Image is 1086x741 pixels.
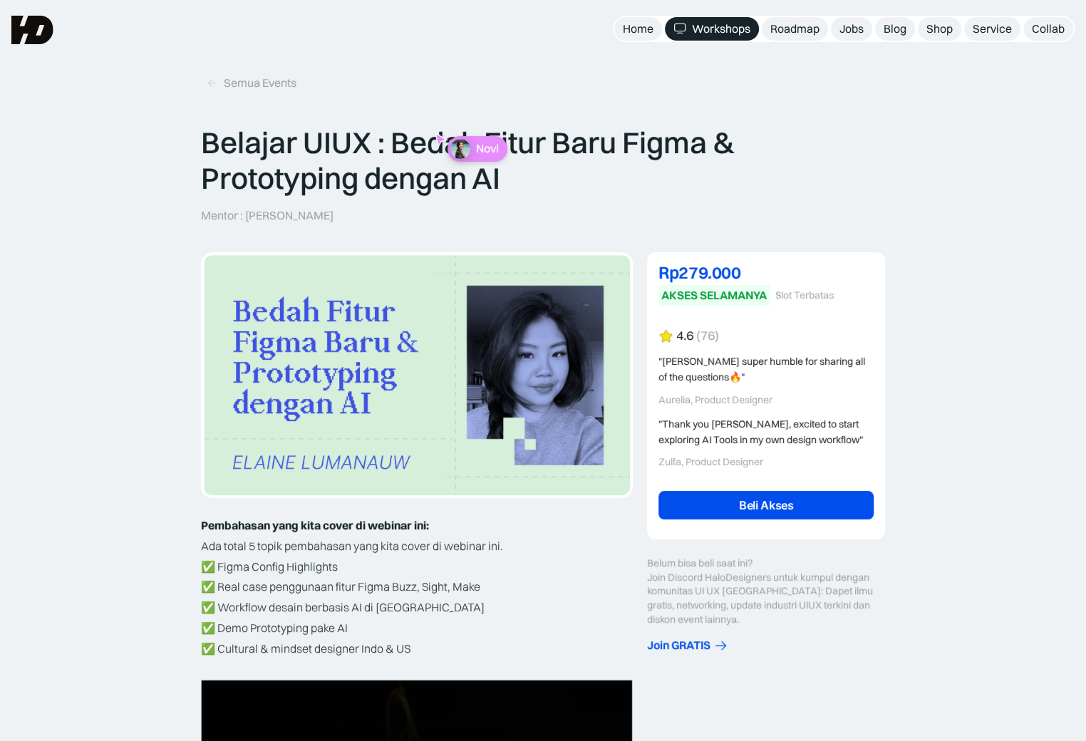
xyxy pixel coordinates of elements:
a: Blog [875,17,915,41]
a: Home [614,17,662,41]
div: Join GRATIS [647,638,710,653]
p: Belajar UIUX : Bedah Fitur Baru Figma & Prototyping dengan AI [201,125,885,197]
div: Blog [884,21,906,36]
p: ‍ [201,659,633,680]
a: Shop [918,17,961,41]
a: Jobs [831,17,872,41]
strong: Pembahasan yang kita cover di webinar ini: [201,518,429,532]
div: 4.6 [676,328,693,343]
div: Jobs [839,21,864,36]
div: Workshops [692,21,750,36]
div: Slot Terbatas [775,289,834,301]
div: Collab [1032,21,1065,36]
p: Mentor : [PERSON_NAME] [201,208,333,223]
a: Workshops [665,17,759,41]
div: (76) [696,328,719,343]
div: Zulfa, Product Designer [658,456,874,468]
div: Belum bisa beli saat ini? Join Discord HaloDesigners untuk kumpul dengan komunitas UI UX [GEOGRAP... [647,556,885,626]
div: Roadmap [770,21,819,36]
a: Beli Akses [658,491,874,519]
a: Join GRATIS [647,638,885,653]
div: "Thank you [PERSON_NAME], excited to start exploring AI Tools in my own design workflow" [658,416,874,448]
a: Semua Events [201,71,302,95]
div: Semua Events [224,76,296,90]
p: ✅ Figma Config Highlights ✅ Real case penggunaan fitur Figma Buzz, Sight, Make ✅ Workflow desain ... [201,556,633,659]
div: Home [623,21,653,36]
div: Aurelia, Product Designer [658,394,874,406]
p: Novi [476,142,499,155]
div: Shop [926,21,953,36]
a: Service [964,17,1020,41]
div: AKSES SELAMANYA [661,288,767,303]
div: Rp279.000 [658,264,874,281]
div: Service [973,21,1012,36]
div: "[PERSON_NAME] super humble for sharing all of the questions🔥" [658,353,874,385]
p: Ada total 5 topik pembahasan yang kita cover di webinar ini. [201,536,633,556]
a: Collab [1023,17,1073,41]
a: Roadmap [762,17,828,41]
p: ‍ [201,515,633,536]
